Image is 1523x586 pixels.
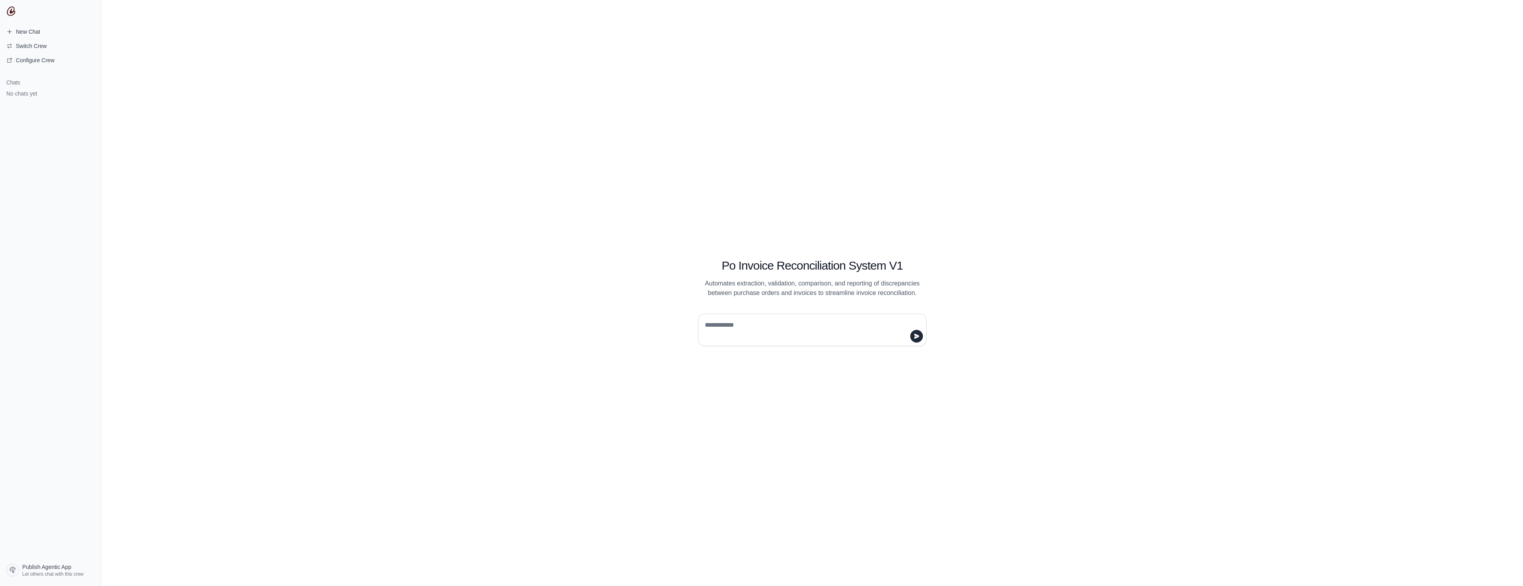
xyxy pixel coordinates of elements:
[16,28,40,36] span: New Chat
[22,571,84,577] span: Let others chat with this crew
[22,563,71,571] span: Publish Agentic App
[3,561,98,580] a: Publish Agentic App Let others chat with this crew
[3,25,98,38] a: New Chat
[16,42,47,50] span: Switch Crew
[3,54,98,67] a: Configure Crew
[6,6,16,16] img: CrewAI Logo
[698,259,926,273] h1: Po Invoice Reconciliation System V1
[698,279,926,298] p: Automates extraction, validation, comparison, and reporting of discrepancies between purchase ord...
[3,40,98,52] button: Switch Crew
[16,56,54,64] span: Configure Crew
